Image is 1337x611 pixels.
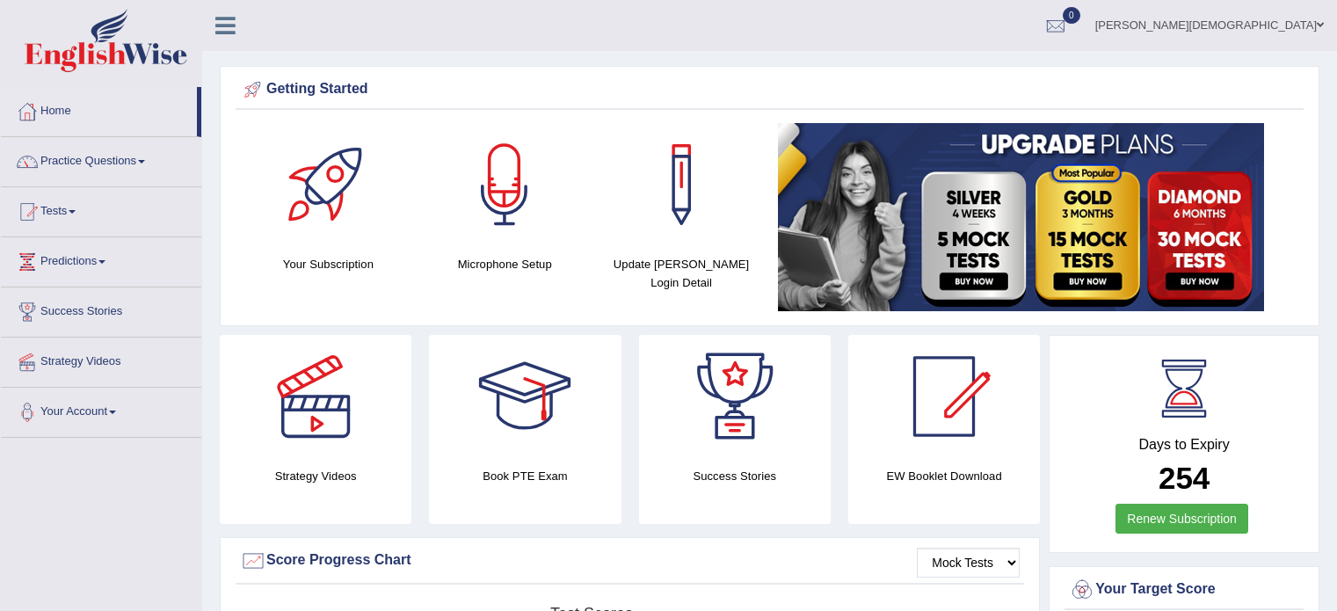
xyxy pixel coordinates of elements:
[639,467,831,485] h4: Success Stories
[1,338,201,382] a: Strategy Videos
[249,255,408,273] h4: Your Subscription
[1,388,201,432] a: Your Account
[848,467,1040,485] h4: EW Booklet Download
[1,87,197,131] a: Home
[425,255,585,273] h4: Microphone Setup
[1063,7,1080,24] span: 0
[1,287,201,331] a: Success Stories
[1,237,201,281] a: Predictions
[1115,504,1248,534] a: Renew Subscription
[1159,461,1210,495] b: 254
[240,76,1299,103] div: Getting Started
[1,187,201,231] a: Tests
[1069,577,1299,603] div: Your Target Score
[240,548,1020,574] div: Score Progress Chart
[778,123,1264,311] img: small5.jpg
[602,255,761,292] h4: Update [PERSON_NAME] Login Detail
[1069,437,1299,453] h4: Days to Expiry
[1,137,201,181] a: Practice Questions
[220,467,411,485] h4: Strategy Videos
[429,467,621,485] h4: Book PTE Exam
